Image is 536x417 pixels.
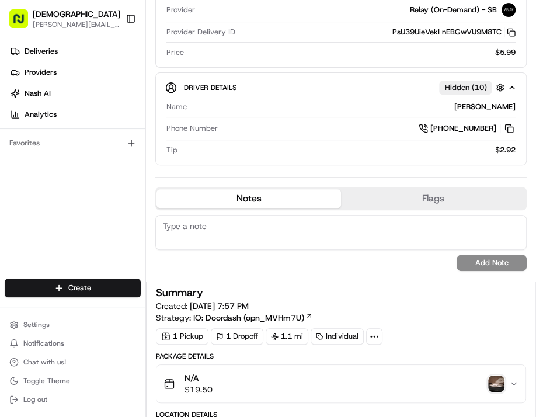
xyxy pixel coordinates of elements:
span: Chat with us! [23,357,66,367]
a: Nash AI [5,84,145,103]
span: Created: [156,300,249,312]
span: Relay (On-Demand) - SB [410,5,497,15]
button: Driver DetailsHidden (10) [165,78,517,97]
button: Toggle Theme [5,373,141,389]
button: Settings [5,317,141,333]
button: PsU39UieVekLnEBGwVU9M8TC [392,27,516,37]
img: relay_logo_black.png [502,3,516,17]
span: Provider [166,5,195,15]
span: [PHONE_NUMBER] [430,123,496,134]
h3: Summary [156,287,203,298]
button: N/A$19.50photo_proof_of_delivery image [156,365,525,402]
button: [DEMOGRAPHIC_DATA] [33,8,120,20]
span: Tip [166,145,177,155]
div: [PERSON_NAME] [192,102,516,112]
span: Phone Number [166,123,218,134]
a: [PHONE_NUMBER] [419,122,516,135]
div: Package Details [156,352,526,361]
span: Create [68,283,91,293]
div: 1.1 mi [266,328,308,345]
span: Notifications [23,339,64,348]
span: Toggle Theme [23,376,70,385]
div: $2.92 [182,145,516,155]
div: 1 Pickup [156,328,208,345]
span: Settings [23,320,50,329]
button: Hidden (10) [439,80,507,95]
button: Log out [5,391,141,408]
div: Individual [311,328,364,345]
img: photo_proof_of_delivery image [488,376,504,392]
button: Notifications [5,335,141,352]
a: Providers [5,63,145,82]
span: Provider Delivery ID [166,27,235,37]
span: Hidden ( 10 ) [444,82,486,93]
button: Create [5,279,141,297]
span: Driver Details [184,83,236,92]
button: Flags [341,189,525,208]
span: Nash AI [25,88,51,99]
div: 1 Dropoff [211,328,263,345]
button: Notes [156,189,341,208]
span: $19.50 [185,384,213,395]
span: IO: Doordash (opn_MVHm7U) [193,312,304,324]
span: $5.99 [495,47,516,58]
span: Price [166,47,184,58]
span: N/A [185,372,213,384]
span: Providers [25,67,57,78]
span: [DATE] 7:57 PM [190,301,249,311]
button: Chat with us! [5,354,141,370]
div: Favorites [5,134,141,152]
a: IO: Doordash (opn_MVHm7U) [193,312,313,324]
button: [DEMOGRAPHIC_DATA][PERSON_NAME][EMAIL_ADDRESS][DOMAIN_NAME] [5,5,121,33]
a: Deliveries [5,42,145,61]
span: Log out [23,395,47,404]
span: Deliveries [25,46,58,57]
button: [PERSON_NAME][EMAIL_ADDRESS][DOMAIN_NAME] [33,20,120,29]
a: Analytics [5,105,145,124]
span: Name [166,102,187,112]
span: Analytics [25,109,57,120]
div: Strategy: [156,312,313,324]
